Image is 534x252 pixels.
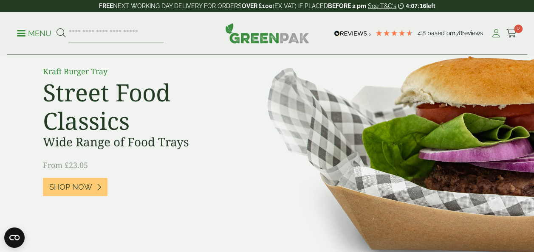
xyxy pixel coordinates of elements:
span: 4.8 [418,30,427,36]
span: reviews [462,30,483,36]
a: See T&C's [368,3,396,9]
strong: FREE [99,3,113,9]
h3: Wide Range of Food Trays [43,135,234,149]
img: GreenPak Supplies [225,23,309,43]
span: 0 [514,25,523,33]
span: Shop Now [49,182,92,192]
img: REVIEWS.io [334,31,371,36]
a: Shop Now [43,178,107,196]
span: From £23.05 [43,160,88,170]
span: Based on [427,30,453,36]
i: My Account [491,29,501,38]
span: 4:07:16 [406,3,426,9]
div: 4.78 Stars [375,29,413,37]
a: Menu [17,28,51,37]
span: 178 [453,30,462,36]
button: Open CMP widget [4,227,25,248]
strong: BEFORE 2 pm [328,3,366,9]
span: left [426,3,435,9]
p: Menu [17,28,51,39]
a: 0 [506,27,517,40]
h2: Street Food Classics [43,78,234,135]
strong: OVER £100 [242,3,273,9]
i: Cart [506,29,517,38]
p: Kraft Burger Tray [43,66,234,77]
